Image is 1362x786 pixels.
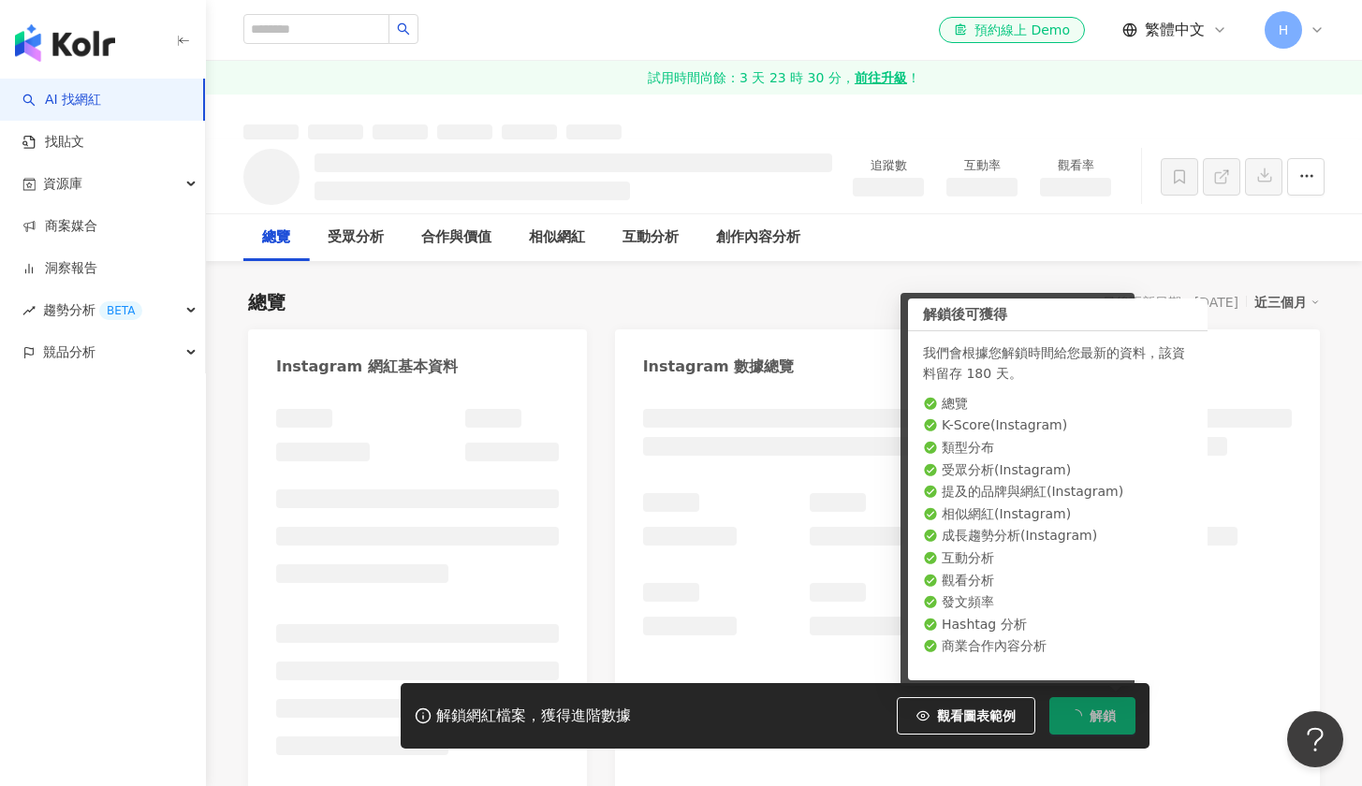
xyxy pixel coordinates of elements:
[946,156,1018,175] div: 互動率
[1040,156,1111,175] div: 觀看率
[923,572,1193,590] li: 觀看分析
[923,527,1193,546] li: 成長趨勢分析 ( Instagram )
[22,259,97,278] a: 洞察報告
[622,226,679,249] div: 互動分析
[276,357,458,377] div: Instagram 網紅基本資料
[206,61,1362,95] a: 試用時間尚餘：3 天 23 時 30 分，前往升級！
[421,226,491,249] div: 合作與價值
[328,226,384,249] div: 受眾分析
[529,226,585,249] div: 相似網紅
[897,697,1035,735] button: 觀看圖表範例
[855,68,907,87] strong: 前往升級
[99,301,142,320] div: BETA
[923,461,1193,480] li: 受眾分析 ( Instagram )
[15,24,115,62] img: logo
[954,21,1070,39] div: 預約線上 Demo
[908,298,1208,331] div: 解鎖後可獲得
[22,133,84,152] a: 找貼文
[923,637,1193,656] li: 商業合作內容分析
[853,156,924,175] div: 追蹤數
[1090,708,1116,723] span: 解鎖
[923,439,1193,458] li: 類型分布
[923,342,1193,384] div: 我們會根據您解鎖時間給您最新的資料，該資料留存 180 天。
[1066,706,1084,724] span: loading
[1254,290,1320,314] div: 近三個月
[1103,295,1238,310] div: 最後更新日期：[DATE]
[1145,20,1205,40] span: 繁體中文
[43,289,142,331] span: 趨勢分析
[923,483,1193,502] li: 提及的品牌與網紅 ( Instagram )
[937,708,1016,723] span: 觀看圖表範例
[923,616,1193,634] li: Hashtag 分析
[923,593,1193,612] li: 發文頻率
[1049,697,1135,735] button: 解鎖
[923,505,1193,524] li: 相似網紅 ( Instagram )
[643,357,795,377] div: Instagram 數據總覽
[436,706,631,726] div: 解鎖網紅檔案，獲得進階數據
[923,416,1193,435] li: K-Score ( Instagram )
[397,22,410,36] span: search
[22,91,101,109] a: searchAI 找網紅
[262,226,290,249] div: 總覽
[43,163,82,205] span: 資源庫
[716,226,800,249] div: 創作內容分析
[22,217,97,236] a: 商案媒合
[1279,20,1289,40] span: H
[22,304,36,317] span: rise
[939,17,1085,43] a: 預約線上 Demo
[248,289,286,315] div: 總覽
[923,395,1193,414] li: 總覽
[43,331,95,373] span: 競品分析
[923,549,1193,568] li: 互動分析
